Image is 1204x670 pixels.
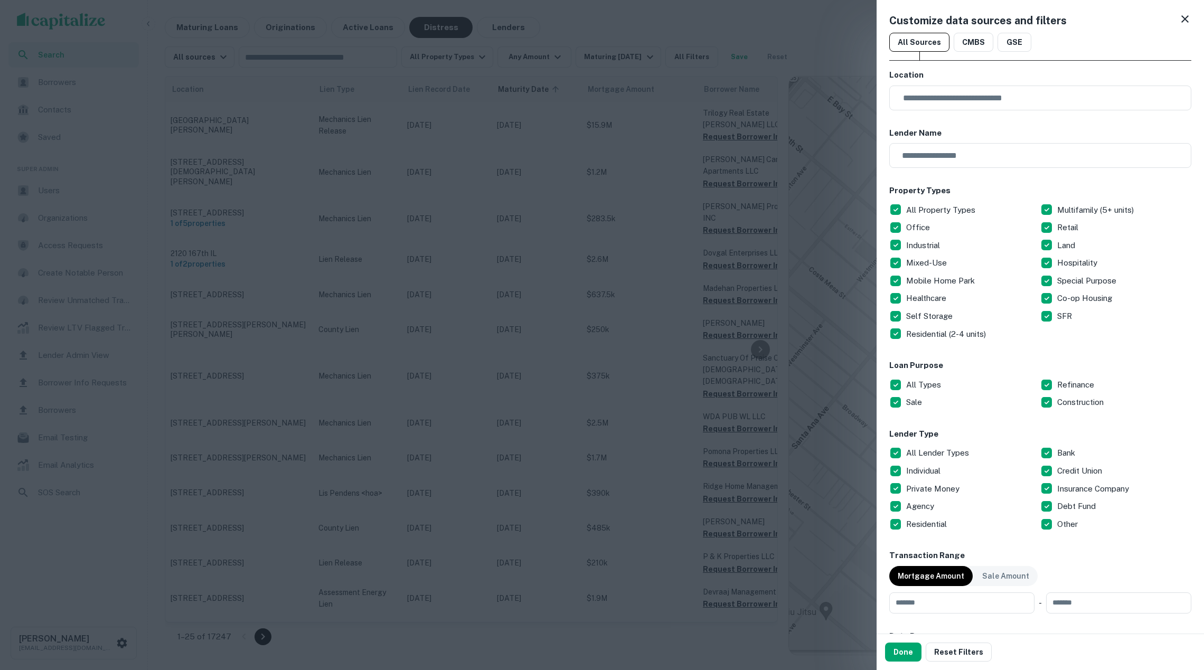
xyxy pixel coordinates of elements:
[1057,483,1131,495] p: Insurance Company
[906,239,942,252] p: Industrial
[889,185,1191,197] h6: Property Types
[898,570,964,582] p: Mortgage Amount
[1057,221,1080,234] p: Retail
[906,518,949,531] p: Residential
[906,447,971,459] p: All Lender Types
[906,221,932,234] p: Office
[889,360,1191,372] h6: Loan Purpose
[1057,257,1099,269] p: Hospitality
[889,127,1191,139] h6: Lender Name
[982,570,1029,582] p: Sale Amount
[906,500,936,513] p: Agency
[1057,292,1114,305] p: Co-op Housing
[906,292,948,305] p: Healthcare
[885,643,921,662] button: Done
[1057,396,1106,409] p: Construction
[1057,379,1096,391] p: Refinance
[1057,518,1080,531] p: Other
[889,428,1191,440] h6: Lender Type
[1057,310,1074,323] p: SFR
[906,396,924,409] p: Sale
[906,275,977,287] p: Mobile Home Park
[906,465,943,477] p: Individual
[906,483,962,495] p: Private Money
[1057,275,1118,287] p: Special Purpose
[1151,586,1204,636] iframe: Chat Widget
[1057,239,1077,252] p: Land
[889,550,1191,562] h6: Transaction Range
[906,328,988,341] p: Residential (2-4 units)
[906,310,955,323] p: Self Storage
[1057,500,1098,513] p: Debt Fund
[1057,465,1104,477] p: Credit Union
[1039,592,1042,614] div: -
[926,643,992,662] button: Reset Filters
[906,204,977,216] p: All Property Types
[889,33,949,52] button: All Sources
[889,13,1067,29] h5: Customize data sources and filters
[906,257,949,269] p: Mixed-Use
[906,379,943,391] p: All Types
[1057,204,1136,216] p: Multifamily (5+ units)
[889,69,1191,81] h6: Location
[889,630,1191,643] h6: Date Range
[954,33,993,52] button: CMBS
[1057,447,1077,459] p: Bank
[998,33,1031,52] button: GSE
